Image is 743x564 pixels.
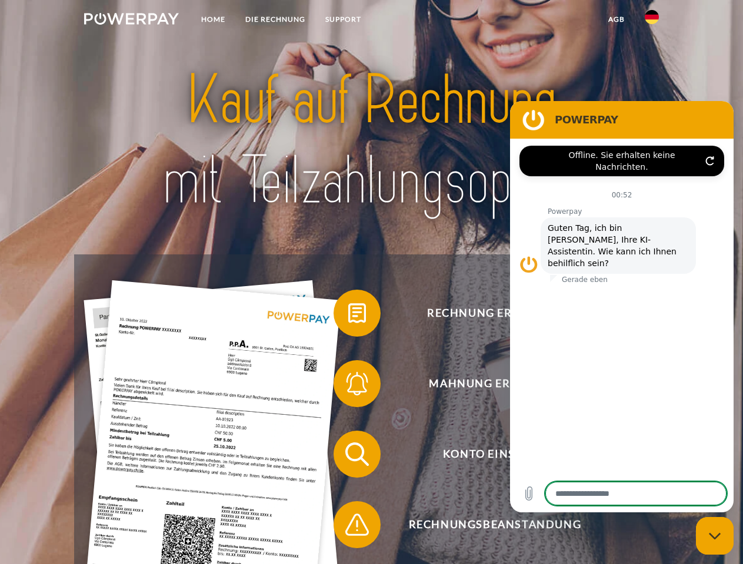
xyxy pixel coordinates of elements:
[342,369,372,398] img: qb_bell.svg
[334,431,639,478] button: Konto einsehen
[351,360,639,407] span: Mahnung erhalten?
[351,431,639,478] span: Konto einsehen
[696,517,734,555] iframe: Schaltfläche zum Öffnen des Messaging-Fensters; Konversation läuft
[342,439,372,469] img: qb_search.svg
[351,290,639,337] span: Rechnung erhalten?
[598,9,635,30] a: agb
[334,290,639,337] button: Rechnung erhalten?
[315,9,371,30] a: SUPPORT
[645,10,659,24] img: de
[112,56,631,225] img: title-powerpay_de.svg
[351,501,639,548] span: Rechnungsbeanstandung
[342,298,372,328] img: qb_bill.svg
[334,360,639,407] button: Mahnung erhalten?
[342,510,372,539] img: qb_warning.svg
[191,9,235,30] a: Home
[334,501,639,548] button: Rechnungsbeanstandung
[510,101,734,512] iframe: Messaging-Fenster
[84,13,179,25] img: logo-powerpay-white.svg
[235,9,315,30] a: DIE RECHNUNG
